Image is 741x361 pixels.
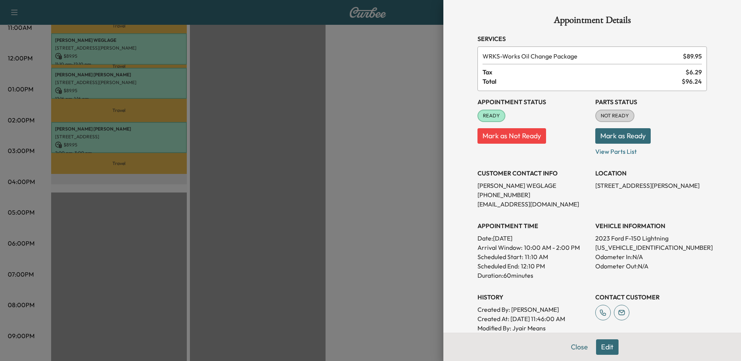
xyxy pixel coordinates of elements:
[477,261,519,271] p: Scheduled End:
[595,292,707,302] h3: CONTACT CUSTOMER
[524,243,580,252] span: 10:00 AM - 2:00 PM
[477,314,589,323] p: Created At : [DATE] 11:46:00 AM
[595,243,707,252] p: [US_VEHICLE_IDENTIFICATION_NUMBER]
[477,234,589,243] p: Date: [DATE]
[477,34,707,43] h3: Services
[477,271,589,280] p: Duration: 60 minutes
[477,323,589,333] p: Modified By : Jyair Means
[566,339,593,355] button: Close
[686,67,702,77] span: $ 6.29
[595,128,651,144] button: Mark as Ready
[595,261,707,271] p: Odometer Out: N/A
[477,190,589,199] p: [PHONE_NUMBER]
[477,181,589,190] p: [PERSON_NAME] WEGLAGE
[596,339,619,355] button: Edit
[477,252,523,261] p: Scheduled Start:
[483,77,682,86] span: Total
[477,199,589,209] p: [EMAIL_ADDRESS][DOMAIN_NAME]
[477,168,589,178] h3: CUSTOMER CONTACT INFO
[595,181,707,190] p: [STREET_ADDRESS][PERSON_NAME]
[682,77,702,86] span: $ 96.24
[483,67,686,77] span: Tax
[477,128,546,144] button: Mark as Not Ready
[477,292,589,302] h3: History
[478,112,505,120] span: READY
[477,305,589,314] p: Created By : [PERSON_NAME]
[595,168,707,178] h3: LOCATION
[521,261,545,271] p: 12:10 PM
[595,252,707,261] p: Odometer In: N/A
[595,144,707,156] p: View Parts List
[477,97,589,107] h3: Appointment Status
[525,252,548,261] p: 11:10 AM
[477,243,589,252] p: Arrival Window:
[595,97,707,107] h3: Parts Status
[595,234,707,243] p: 2023 Ford F-150 Lightning
[595,221,707,230] h3: VEHICLE INFORMATION
[596,112,634,120] span: NOT READY
[477,221,589,230] h3: APPOINTMENT TIME
[483,52,680,61] span: Works Oil Change Package
[683,52,702,61] span: $ 89.95
[477,15,707,28] h1: Appointment Details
